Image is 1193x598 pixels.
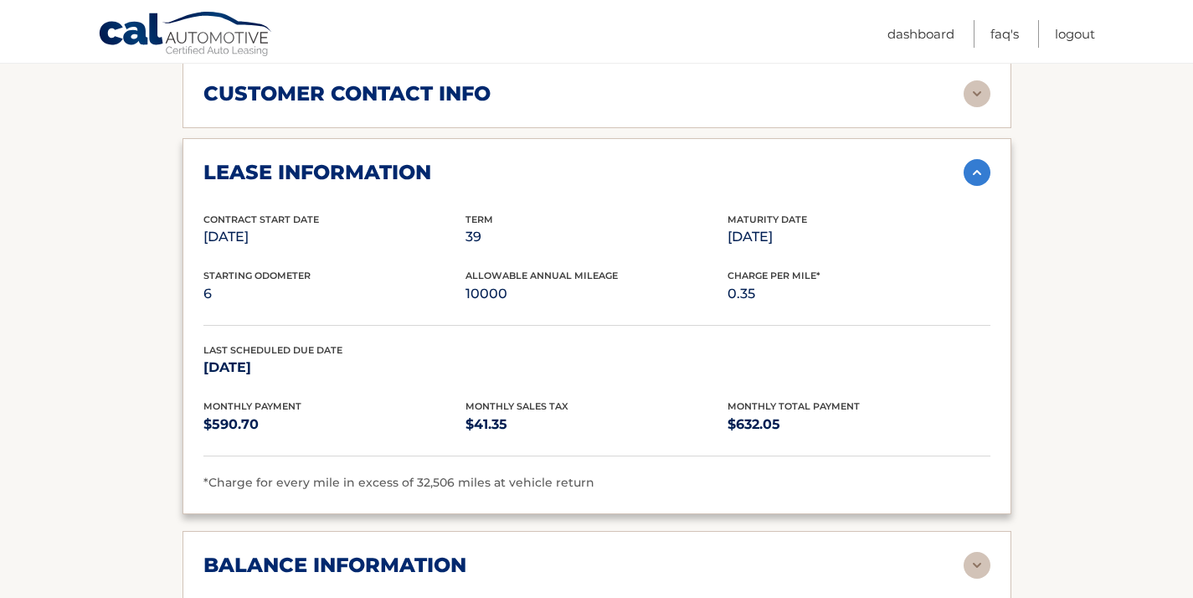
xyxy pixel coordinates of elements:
img: accordion-active.svg [964,159,990,186]
a: FAQ's [990,20,1019,48]
a: Dashboard [887,20,954,48]
img: accordion-rest.svg [964,80,990,107]
span: Allowable Annual Mileage [465,270,618,281]
h2: customer contact info [203,81,491,106]
a: Logout [1055,20,1095,48]
p: [DATE] [728,225,990,249]
p: $590.70 [203,413,465,436]
p: 39 [465,225,728,249]
a: Cal Automotive [98,11,274,59]
span: *Charge for every mile in excess of 32,506 miles at vehicle return [203,475,594,490]
span: Monthly Sales Tax [465,400,568,412]
h2: balance information [203,553,466,578]
p: $41.35 [465,413,728,436]
p: 6 [203,282,465,306]
span: Maturity Date [728,214,807,225]
img: accordion-rest.svg [964,552,990,579]
span: Term [465,214,493,225]
span: Contract Start Date [203,214,319,225]
p: [DATE] [203,356,465,379]
p: 0.35 [728,282,990,306]
span: Monthly Total Payment [728,400,860,412]
span: Charge Per Mile* [728,270,820,281]
p: [DATE] [203,225,465,249]
h2: lease information [203,160,431,185]
span: Monthly Payment [203,400,301,412]
span: Starting Odometer [203,270,311,281]
p: $632.05 [728,413,990,436]
span: Last Scheduled Due Date [203,344,342,356]
p: 10000 [465,282,728,306]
